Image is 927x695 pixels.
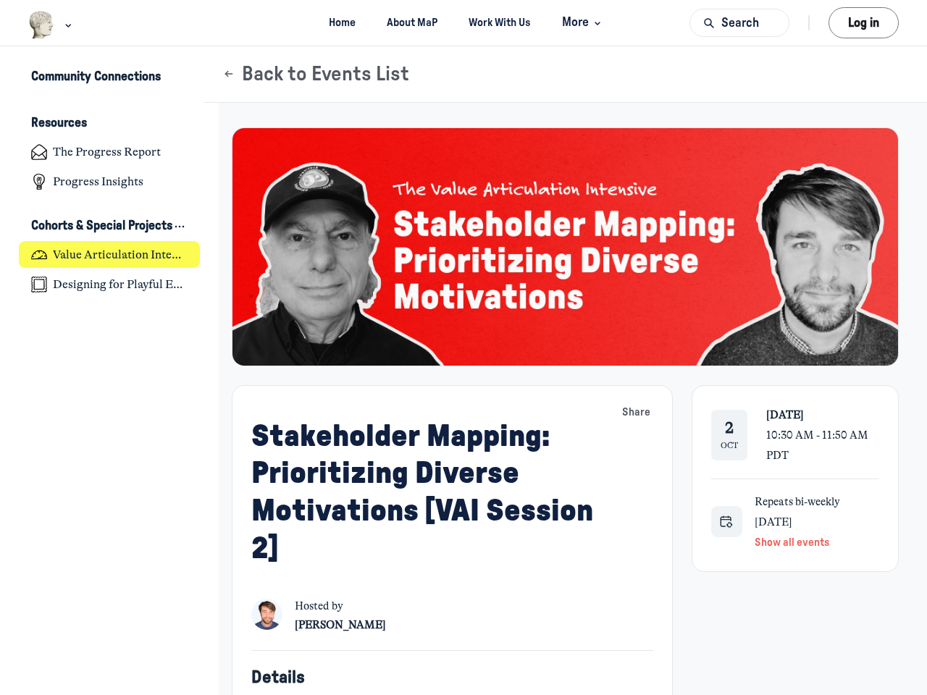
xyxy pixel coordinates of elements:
button: More [550,9,611,36]
a: Work With Us [456,9,544,36]
h3: Cohorts & Special Projects [31,219,172,234]
h1: Stakeholder Mapping: Prioritizing Diverse Motivations [VAI Session 2] [251,418,618,568]
h4: Designing for Playful Engagement [53,277,188,292]
div: Oct [721,439,738,452]
a: Value Articulation Intensive (Cultural Leadership Lab) [19,241,201,268]
h4: Progress Insights [53,174,143,189]
button: Log in [829,7,899,38]
h3: Resources [31,116,87,131]
h4: The Progress Report [53,145,161,159]
span: Repeats bi-weekly [DATE] [755,495,840,528]
button: Cohorts & Special ProjectsCollapse space [19,214,201,238]
button: Share [618,402,653,424]
a: Home [316,9,368,36]
a: About MaP [374,9,450,36]
button: ResourcesCollapse space [19,111,201,136]
a: The Progress Report [19,139,201,166]
h4: Value Articulation Intensive (Cultural Leadership Lab) [53,248,188,262]
span: Share [622,405,650,421]
span: [DATE] [766,408,804,421]
button: View space group options [172,219,188,235]
span: 10:30 AM - 11:50 AM PDT [766,429,868,462]
button: Museums as Progress logo [28,9,75,41]
button: Community ConnectionsExpand space [19,65,201,90]
button: Show all events [755,532,829,552]
a: Progress Insights [19,169,201,195]
button: Search [689,9,789,37]
span: [PERSON_NAME] [295,618,386,631]
header: Page Header [204,46,927,103]
a: View user profile [251,599,282,635]
a: Designing for Playful Engagement [19,271,201,298]
span: Hosted by [295,599,386,615]
button: Back to Events List [222,62,409,87]
span: More [562,13,605,33]
span: Show all events [755,537,829,548]
h5: Details [251,667,653,688]
a: View user profile [295,615,386,635]
h3: Community Connections [31,69,161,85]
div: 2 [725,419,734,438]
img: Museums as Progress logo [28,11,55,39]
